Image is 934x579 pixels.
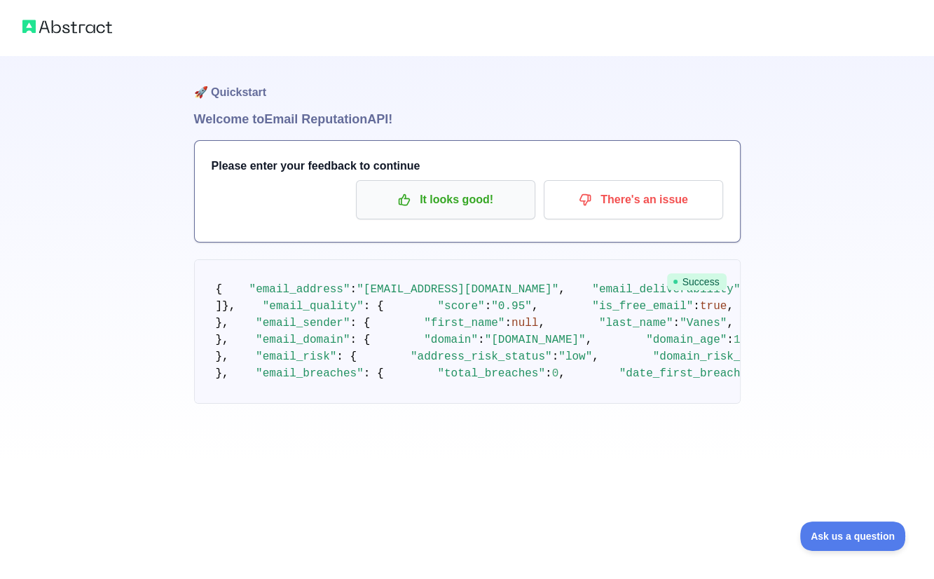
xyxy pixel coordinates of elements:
[357,283,558,296] span: "[EMAIL_ADDRESS][DOMAIN_NAME]"
[256,334,350,346] span: "email_domain"
[424,334,478,346] span: "domain"
[554,188,713,212] p: There's an issue
[734,334,767,346] span: 10992
[511,317,538,329] span: null
[485,300,492,313] span: :
[680,317,727,329] span: "Vanes"
[673,317,680,329] span: :
[256,317,350,329] span: "email_sender"
[364,367,384,380] span: : {
[366,188,525,212] p: It looks good!
[411,350,552,363] span: "address_risk_status"
[592,283,740,296] span: "email_deliverability"
[485,334,586,346] span: "[DOMAIN_NAME]"
[592,300,693,313] span: "is_free_email"
[350,334,371,346] span: : {
[350,283,357,296] span: :
[504,317,511,329] span: :
[478,334,485,346] span: :
[727,334,734,346] span: :
[727,317,734,329] span: ,
[552,350,559,363] span: :
[194,109,741,129] h1: Welcome to Email Reputation API!
[263,300,364,313] span: "email_quality"
[212,158,723,175] h3: Please enter your feedback to continue
[491,300,532,313] span: "0.95"
[538,317,545,329] span: ,
[545,367,552,380] span: :
[727,300,734,313] span: ,
[532,300,539,313] span: ,
[693,300,700,313] span: :
[194,56,741,109] h1: 🚀 Quickstart
[586,334,593,346] span: ,
[364,300,384,313] span: : {
[437,300,484,313] span: "score"
[249,283,350,296] span: "email_address"
[216,283,223,296] span: {
[552,367,559,380] span: 0
[667,273,727,290] span: Success
[22,17,112,36] img: Abstract logo
[256,350,336,363] span: "email_risk"
[558,367,565,380] span: ,
[653,350,788,363] span: "domain_risk_status"
[424,317,504,329] span: "first_name"
[558,283,565,296] span: ,
[592,350,599,363] span: ,
[700,300,727,313] span: true
[599,317,673,329] span: "last_name"
[350,317,371,329] span: : {
[800,522,906,551] iframe: Toggle Customer Support
[256,367,364,380] span: "email_breaches"
[619,367,761,380] span: "date_first_breached"
[336,350,357,363] span: : {
[558,350,592,363] span: "low"
[646,334,727,346] span: "domain_age"
[356,180,535,219] button: It looks good!
[544,180,723,219] button: There's an issue
[437,367,545,380] span: "total_breaches"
